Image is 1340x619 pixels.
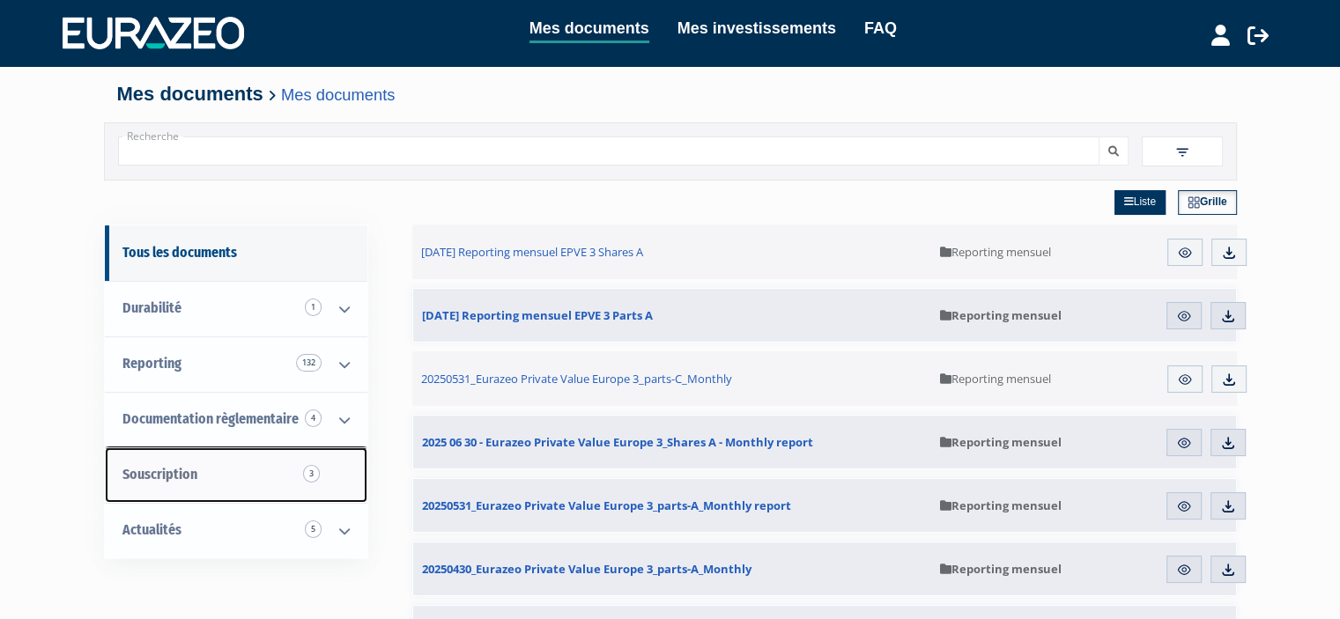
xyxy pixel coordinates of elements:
span: Reporting mensuel [940,307,1062,323]
img: filter.svg [1174,144,1190,160]
a: [DATE] Reporting mensuel EPVE 3 Parts A [413,289,931,342]
a: Grille [1178,190,1237,215]
a: Mes investissements [677,16,836,41]
a: 20250430_Eurazeo Private Value Europe 3_parts-A_Monthly [413,542,931,595]
span: Documentation règlementaire [122,410,299,427]
a: Mes documents [529,16,649,43]
span: Reporting [122,355,181,372]
span: 3 [303,465,320,483]
a: 2025 06 30 - Eurazeo Private Value Europe 3_Shares A - Monthly report [413,416,931,468]
span: [DATE] Reporting mensuel EPVE 3 Shares A [421,244,643,260]
a: Documentation règlementaire 4 [105,392,367,447]
a: 20250531_Eurazeo Private Value Europe 3_parts-C_Monthly [412,351,932,406]
img: download.svg [1221,245,1237,261]
span: Reporting mensuel [940,497,1062,513]
span: 5 [305,520,322,538]
span: 4 [305,409,322,427]
span: 20250430_Eurazeo Private Value Europe 3_parts-A_Monthly [422,561,751,577]
a: FAQ [864,16,897,41]
a: 20250531_Eurazeo Private Value Europe 3_parts-A_Monthly report [413,479,931,532]
span: Reporting mensuel [940,561,1062,577]
img: eye.svg [1176,498,1192,514]
span: [DATE] Reporting mensuel EPVE 3 Parts A [422,307,653,323]
img: eye.svg [1177,372,1193,387]
img: eye.svg [1176,308,1192,324]
span: Souscription [122,466,197,483]
input: Recherche [118,136,1099,166]
img: eye.svg [1176,562,1192,578]
span: 132 [296,354,322,372]
a: Tous les documents [105,225,367,281]
img: download.svg [1220,435,1236,451]
img: download.svg [1221,372,1237,387]
span: 2025 06 30 - Eurazeo Private Value Europe 3_Shares A - Monthly report [422,434,813,450]
img: 1732889491-logotype_eurazeo_blanc_rvb.png [63,17,244,48]
a: Mes documents [281,85,395,104]
a: Souscription3 [105,447,367,503]
a: Actualités 5 [105,503,367,558]
a: Liste [1114,190,1166,215]
span: Reporting mensuel [940,371,1051,387]
span: Durabilité [122,299,181,316]
img: grid.svg [1188,196,1200,209]
img: eye.svg [1177,245,1193,261]
span: Reporting mensuel [940,434,1062,450]
span: 20250531_Eurazeo Private Value Europe 3_parts-C_Monthly [421,371,732,387]
a: [DATE] Reporting mensuel EPVE 3 Shares A [412,225,932,279]
img: download.svg [1220,498,1236,514]
a: Reporting 132 [105,336,367,392]
span: 20250531_Eurazeo Private Value Europe 3_parts-A_Monthly report [422,497,791,513]
img: eye.svg [1176,435,1192,451]
h4: Mes documents [117,84,1224,105]
a: Durabilité 1 [105,281,367,336]
span: Reporting mensuel [940,244,1051,260]
span: Actualités [122,521,181,538]
img: download.svg [1220,308,1236,324]
span: 1 [305,298,322,316]
img: download.svg [1220,562,1236,578]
